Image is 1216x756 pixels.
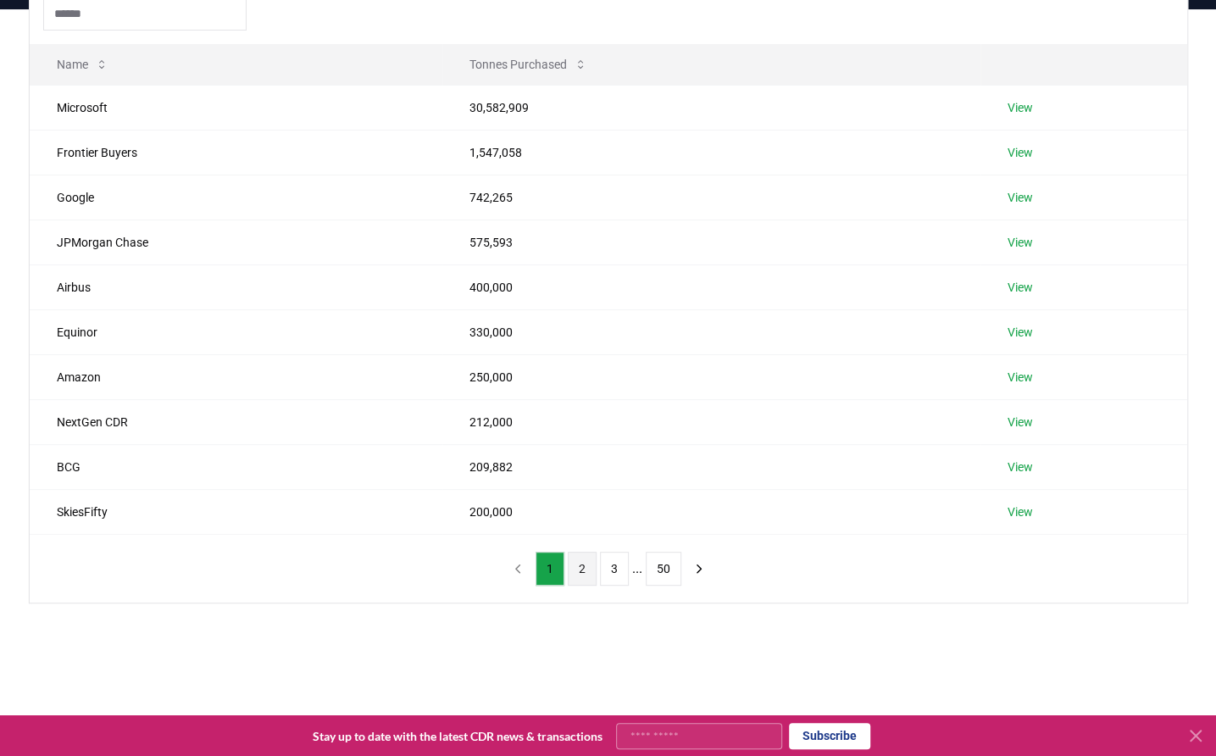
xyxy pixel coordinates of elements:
[442,399,980,444] td: 212,000
[442,85,980,130] td: 30,582,909
[30,130,443,175] td: Frontier Buyers
[632,559,642,579] li: ...
[685,552,713,586] button: next page
[1008,189,1033,206] a: View
[30,220,443,264] td: JPMorgan Chase
[1008,459,1033,475] a: View
[1008,99,1033,116] a: View
[30,489,443,534] td: SkiesFifty
[1008,324,1033,341] a: View
[30,309,443,354] td: Equinor
[1008,414,1033,431] a: View
[442,309,980,354] td: 330,000
[30,264,443,309] td: Airbus
[442,444,980,489] td: 209,882
[456,47,601,81] button: Tonnes Purchased
[442,130,980,175] td: 1,547,058
[600,552,629,586] button: 3
[1008,279,1033,296] a: View
[30,444,443,489] td: BCG
[1008,369,1033,386] a: View
[442,220,980,264] td: 575,593
[442,264,980,309] td: 400,000
[1008,503,1033,520] a: View
[442,354,980,399] td: 250,000
[30,85,443,130] td: Microsoft
[442,489,980,534] td: 200,000
[30,354,443,399] td: Amazon
[43,47,122,81] button: Name
[1008,144,1033,161] a: View
[442,175,980,220] td: 742,265
[30,399,443,444] td: NextGen CDR
[646,552,681,586] button: 50
[30,175,443,220] td: Google
[568,552,597,586] button: 2
[536,552,564,586] button: 1
[1008,234,1033,251] a: View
